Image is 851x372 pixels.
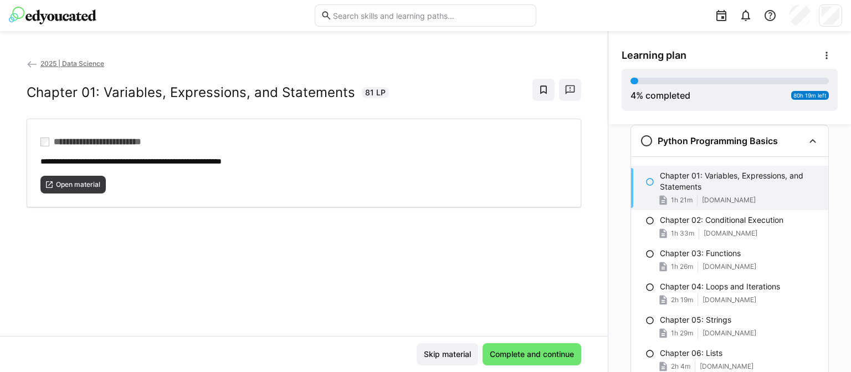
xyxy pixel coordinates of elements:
[700,362,753,371] span: [DOMAIN_NAME]
[55,180,101,189] span: Open material
[27,59,104,68] a: 2025 | Data Science
[671,329,693,338] span: 1h 29m
[660,281,780,292] p: Chapter 04: Loops and Iterations
[660,348,722,359] p: Chapter 06: Lists
[417,343,478,365] button: Skip material
[671,295,693,304] span: 2h 19m
[704,229,757,238] span: [DOMAIN_NAME]
[703,262,756,271] span: [DOMAIN_NAME]
[40,59,104,68] span: 2025 | Data Science
[660,314,731,325] p: Chapter 05: Strings
[671,229,694,238] span: 1h 33m
[365,87,386,98] span: 81 LP
[40,176,106,193] button: Open material
[671,362,690,371] span: 2h 4m
[660,215,783,226] p: Chapter 02: Conditional Execution
[488,349,576,360] span: Complete and continue
[703,329,756,338] span: [DOMAIN_NAME]
[630,89,690,102] div: % completed
[660,248,741,259] p: Chapter 03: Functions
[630,90,636,101] span: 4
[27,84,355,101] h2: Chapter 01: Variables, Expressions, and Statements
[793,92,827,99] span: 80h 19m left
[332,11,530,21] input: Search skills and learning paths…
[622,49,686,62] span: Learning plan
[660,170,819,192] p: Chapter 01: Variables, Expressions, and Statements
[703,295,756,304] span: [DOMAIN_NAME]
[658,135,778,146] h3: Python Programming Basics
[422,349,473,360] span: Skip material
[702,196,756,205] span: [DOMAIN_NAME]
[671,196,693,205] span: 1h 21m
[483,343,581,365] button: Complete and continue
[671,262,693,271] span: 1h 26m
